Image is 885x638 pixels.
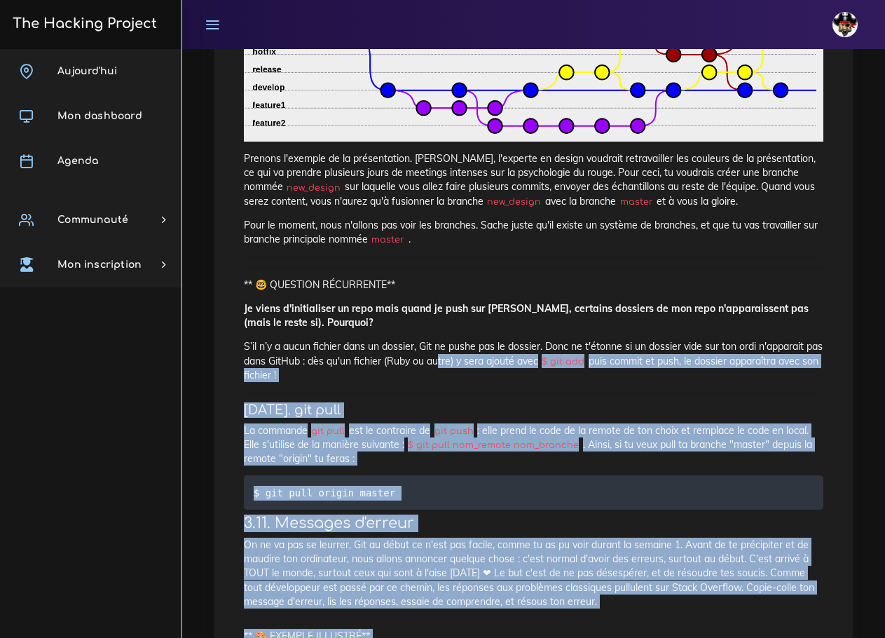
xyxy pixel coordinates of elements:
[404,438,583,452] code: $ git pull nom_remote nom_branche
[57,259,142,270] span: Mon inscription
[244,218,823,247] p: Pour le moment, nous n'allons pas voir les branches. Sache juste qu'il existe un système de branc...
[430,424,477,438] code: git push
[8,16,157,32] h3: The Hacking Project
[308,424,349,438] code: git pull
[57,66,117,76] span: Aujourd'hui
[616,195,657,209] code: master
[244,278,823,292] p: ** 🤓 QUESTION RÉCURRENTE**
[57,215,128,225] span: Communauté
[244,339,823,382] p: S’il n’y a aucun fichier dans un dossier, Git ne pushe pas le dossier. Donc ne t'étonne si un dos...
[244,302,809,329] strong: Je viens d'initialiser un repo mais quand je push sur [PERSON_NAME], certains dossiers de mon rep...
[483,195,545,209] code: new_design
[244,151,823,208] p: Prenons l'exemple de la présentation. [PERSON_NAME], l'experte en design voudrait retravailler le...
[244,402,823,418] h4: [DATE]. git pull
[244,6,823,142] img: fKP7zaP.png
[57,111,142,121] span: Mon dashboard
[832,12,858,37] img: avatar
[244,538,823,609] p: On ne va pas se leurrer, Git au début ce n'est pas facile, comme tu as pu voir durant la semaine ...
[368,233,409,247] code: master
[57,156,98,166] span: Agenda
[283,181,345,195] code: new_design
[244,423,823,466] p: La commande est le contraire de : elle prend le code de la remote de ton choix et remplace le cod...
[254,485,399,501] code: $ git pull origin master
[538,355,589,369] code: $ git add
[244,515,823,532] h3: 3.11. Messages d'erreur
